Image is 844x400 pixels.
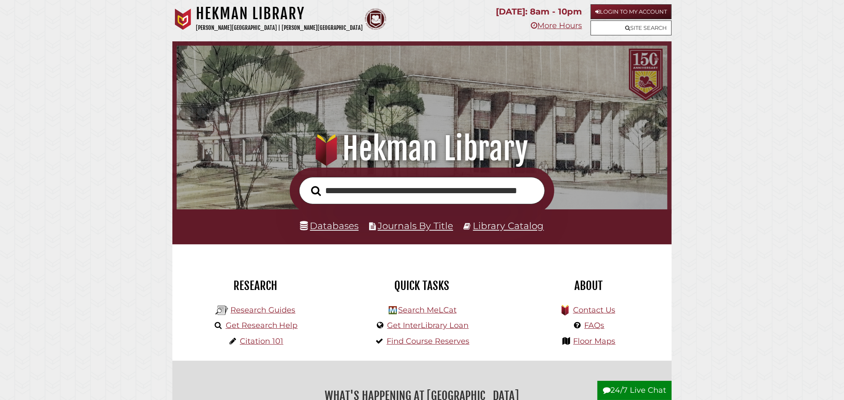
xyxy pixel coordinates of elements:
[378,220,453,231] a: Journals By Title
[172,9,194,30] img: Calvin University
[345,278,499,293] h2: Quick Tasks
[189,130,655,168] h1: Hekman Library
[196,23,363,33] p: [PERSON_NAME][GEOGRAPHIC_DATA] | [PERSON_NAME][GEOGRAPHIC_DATA]
[512,278,665,293] h2: About
[226,321,298,330] a: Get Research Help
[573,305,615,315] a: Contact Us
[496,4,582,19] p: [DATE]: 8am - 10pm
[585,321,605,330] a: FAQs
[215,304,228,317] img: Hekman Library Logo
[230,305,295,315] a: Research Guides
[300,220,359,231] a: Databases
[307,183,325,199] button: Search
[311,186,321,196] i: Search
[591,4,672,19] a: Login to My Account
[365,9,386,30] img: Calvin Theological Seminary
[398,305,457,315] a: Search MeLCat
[389,306,397,314] img: Hekman Library Logo
[387,321,469,330] a: Get InterLibrary Loan
[179,278,332,293] h2: Research
[387,336,469,346] a: Find Course Reserves
[573,336,616,346] a: Floor Maps
[196,4,363,23] h1: Hekman Library
[591,20,672,35] a: Site Search
[240,336,283,346] a: Citation 101
[473,220,544,231] a: Library Catalog
[531,21,582,30] a: More Hours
